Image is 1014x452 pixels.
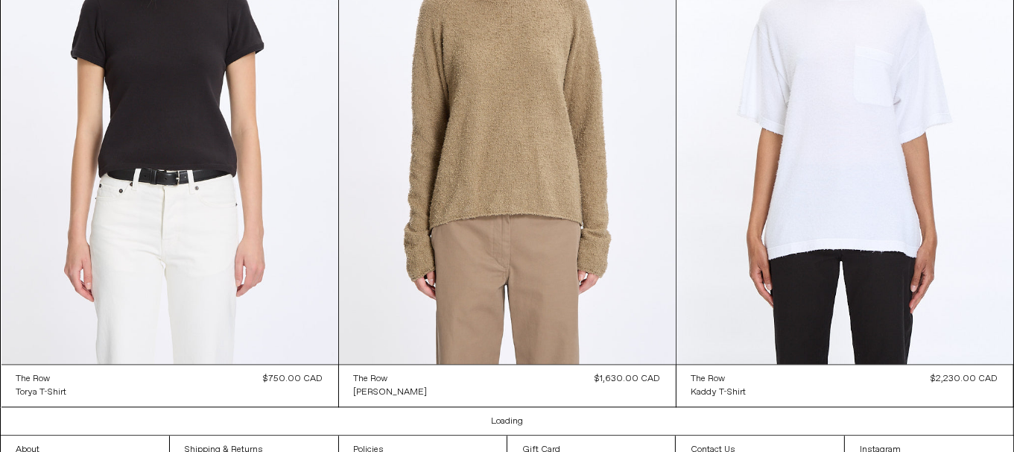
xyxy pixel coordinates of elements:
a: The Row [16,372,67,386]
a: [PERSON_NAME] [354,386,428,399]
a: The Row [354,372,428,386]
div: The Row [691,373,726,386]
div: The Row [16,373,51,386]
div: Kaddy T-Shirt [691,386,747,399]
a: Kaddy T-Shirt [691,386,747,399]
div: $2,230.00 CAD [931,372,998,386]
a: Torya T-Shirt [16,386,67,399]
div: [PERSON_NAME] [354,386,428,399]
div: Torya T-Shirt [16,386,67,399]
a: The Row [691,372,747,386]
div: $1,630.00 CAD [595,372,661,386]
a: Loading [491,415,523,427]
div: $750.00 CAD [264,372,323,386]
div: The Row [354,373,388,386]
